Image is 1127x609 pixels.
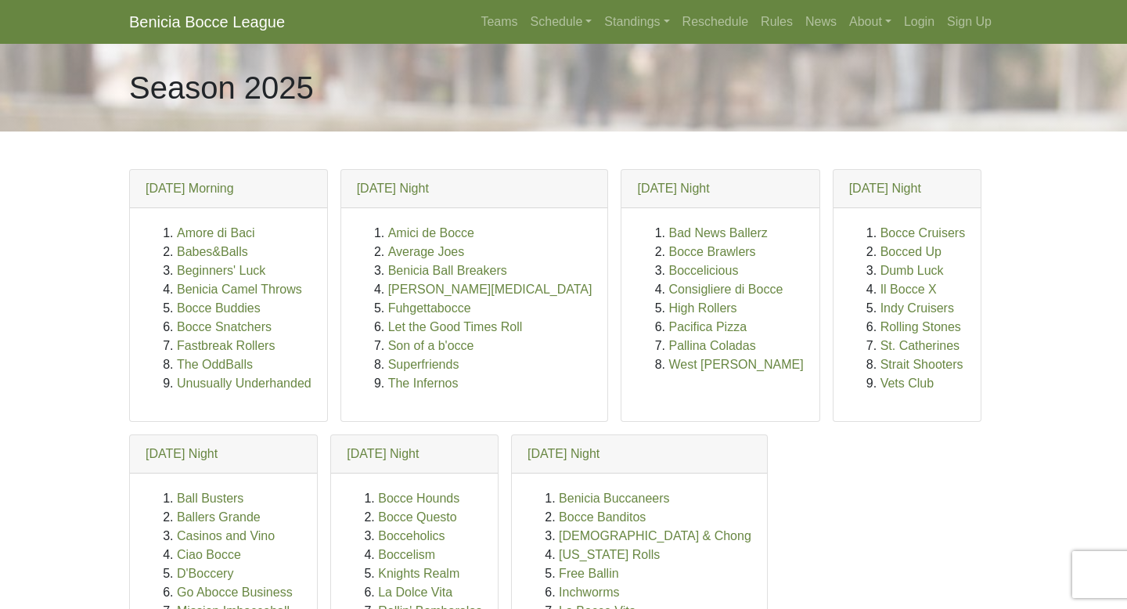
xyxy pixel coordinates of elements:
[177,377,311,390] a: Unusually Underhanded
[880,358,963,371] a: Strait Shooters
[388,283,592,296] a: [PERSON_NAME][MEDICAL_DATA]
[388,358,459,371] a: Superfriends
[559,510,646,524] a: Bocce Banditos
[668,301,736,315] a: High Rollers
[177,245,248,258] a: Babes&Balls
[177,492,243,505] a: Ball Busters
[378,529,445,542] a: Bocceholics
[177,529,275,542] a: Casinos and Vino
[177,510,261,524] a: Ballers Grande
[177,226,255,240] a: Amore di Baci
[388,377,459,390] a: The Infernos
[378,586,452,599] a: La Dolce Vita
[880,245,942,258] a: Bocced Up
[177,264,265,277] a: Beginners' Luck
[177,567,233,580] a: D'Boccery
[388,339,474,352] a: Son of a b'occe
[177,339,275,352] a: Fastbreak Rollers
[668,320,747,333] a: Pacifica Pizza
[559,529,751,542] a: [DEMOGRAPHIC_DATA] & Chong
[357,182,429,195] a: [DATE] Night
[388,264,507,277] a: Benicia Ball Breakers
[527,447,600,460] a: [DATE] Night
[849,182,921,195] a: [DATE] Night
[146,182,234,195] a: [DATE] Morning
[388,301,471,315] a: Fuhgettabocce
[559,492,669,505] a: Benicia Buccaneers
[880,264,944,277] a: Dumb Luck
[177,301,261,315] a: Bocce Buddies
[559,548,660,561] a: [US_STATE] Rolls
[177,320,272,333] a: Bocce Snatchers
[668,283,783,296] a: Consigliere di Bocce
[378,492,459,505] a: Bocce Hounds
[598,6,675,38] a: Standings
[177,358,253,371] a: The OddBalls
[378,548,435,561] a: Boccelism
[388,320,523,333] a: Let the Good Times Roll
[177,548,241,561] a: Ciao Bocce
[129,6,285,38] a: Benicia Bocce League
[474,6,524,38] a: Teams
[668,226,767,240] a: Bad News Ballerz
[843,6,898,38] a: About
[941,6,998,38] a: Sign Up
[668,339,755,352] a: Pallina Coladas
[347,447,419,460] a: [DATE] Night
[880,339,960,352] a: St. Catherines
[668,264,738,277] a: Boccelicious
[129,69,314,106] h1: Season 2025
[676,6,755,38] a: Reschedule
[559,567,618,580] a: Free Ballin
[880,226,965,240] a: Bocce Cruisers
[668,245,755,258] a: Bocce Brawlers
[378,567,459,580] a: Knights Realm
[388,226,474,240] a: Amici de Bocce
[880,377,934,390] a: Vets Club
[388,245,465,258] a: Average Joes
[177,283,302,296] a: Benicia Camel Throws
[177,586,293,599] a: Go Abocce Business
[378,510,457,524] a: Bocce Questo
[799,6,843,38] a: News
[146,447,218,460] a: [DATE] Night
[668,358,803,371] a: West [PERSON_NAME]
[754,6,799,38] a: Rules
[524,6,599,38] a: Schedule
[880,320,961,333] a: Rolling Stones
[559,586,619,599] a: Inchworms
[637,182,709,195] a: [DATE] Night
[880,283,937,296] a: Il Bocce X
[880,301,954,315] a: Indy Cruisers
[898,6,941,38] a: Login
